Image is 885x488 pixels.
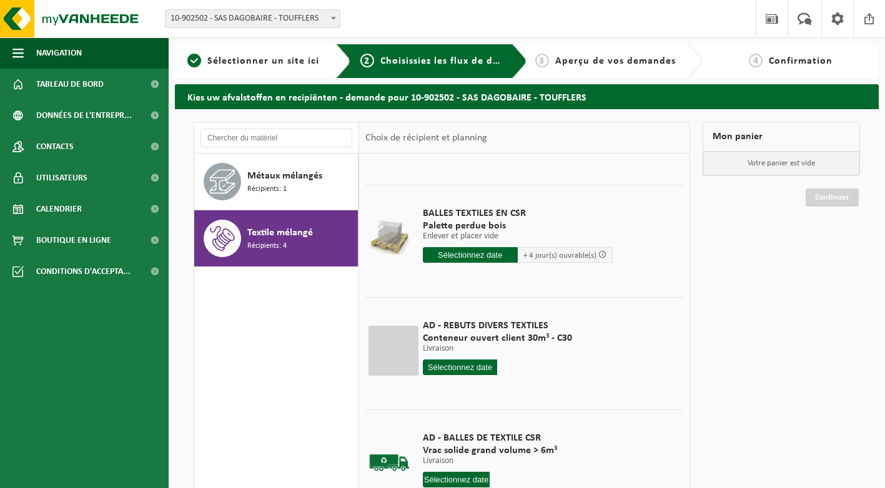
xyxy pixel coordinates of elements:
[247,183,287,195] span: Récipients: 1
[423,457,557,466] p: Livraison
[187,54,201,67] span: 1
[423,444,557,457] span: Vrac solide grand volume > 6m³
[36,193,82,225] span: Calendrier
[194,154,358,210] button: Métaux mélangés Récipients: 1
[165,9,340,28] span: 10-902502 - SAS DAGOBAIRE - TOUFFLERS
[247,225,313,240] span: Textile mélangé
[36,256,131,287] span: Conditions d'accepta...
[423,359,498,375] input: Sélectionnez date
[423,344,572,353] p: Livraison
[36,37,82,69] span: Navigation
[423,332,572,344] span: Conteneur ouvert client 30m³ - C30
[806,188,859,207] a: Continuer
[423,232,613,241] p: Enlever et placer vide
[555,56,676,66] span: Aperçu de vos demandes
[423,220,613,232] span: Palette perdue bois
[36,69,104,100] span: Tableau de bord
[181,54,326,69] a: 1Sélectionner un site ici
[703,152,859,175] p: Votre panier est vide
[423,432,557,444] span: AD - BALLES DE TEXTILE CSR
[359,122,493,154] div: Choix de récipient et planning
[247,168,322,183] span: Métaux mélangés
[423,320,572,332] span: AD - REBUTS DIVERS TEXTILES
[769,56,833,66] span: Confirmation
[535,54,549,67] span: 3
[423,247,518,263] input: Sélectionnez date
[749,54,763,67] span: 4
[423,472,490,487] input: Sélectionnez date
[175,84,879,109] h2: Kies uw afvalstoffen en recipiënten - demande pour 10-902502 - SAS DAGOBAIRE - TOUFFLERS
[200,129,352,147] input: Chercher du matériel
[36,162,87,193] span: Utilisateurs
[194,210,358,266] button: Textile mélangé Récipients: 4
[166,10,340,27] span: 10-902502 - SAS DAGOBAIRE - TOUFFLERS
[36,225,111,256] span: Boutique en ligne
[423,207,613,220] span: BALLES TEXTILES EN CSR
[36,131,74,162] span: Contacts
[360,54,374,67] span: 2
[703,122,860,152] div: Mon panier
[36,100,132,131] span: Données de l'entrepr...
[207,56,319,66] span: Sélectionner un site ici
[247,240,287,252] span: Récipients: 4
[380,56,588,66] span: Choisissiez les flux de déchets et récipients
[523,251,596,260] span: + 4 jour(s) ouvrable(s)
